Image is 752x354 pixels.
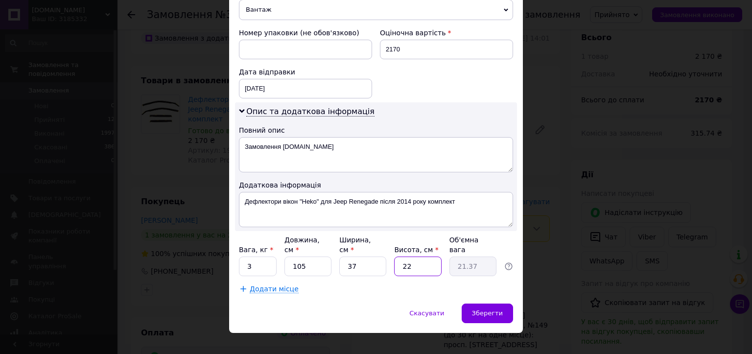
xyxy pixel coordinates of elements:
div: Дата відправки [239,67,372,77]
label: Висота, см [394,246,438,254]
label: Довжина, см [284,236,320,254]
span: Додати місце [250,285,299,293]
span: Опис та додаткова інформація [246,107,375,117]
textarea: Дефлектори вікон "Heko" для Jeep Renegade після 2014 року комплект [239,192,513,227]
div: Об'ємна вага [449,235,496,255]
div: Додаткова інформація [239,180,513,190]
span: Зберегти [472,309,503,317]
label: Ширина, см [339,236,371,254]
span: Скасувати [409,309,444,317]
div: Оціночна вартість [380,28,513,38]
textarea: Замовлення [DOMAIN_NAME] [239,137,513,172]
label: Вага, кг [239,246,273,254]
div: Номер упаковки (не обов'язково) [239,28,372,38]
div: Повний опис [239,125,513,135]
